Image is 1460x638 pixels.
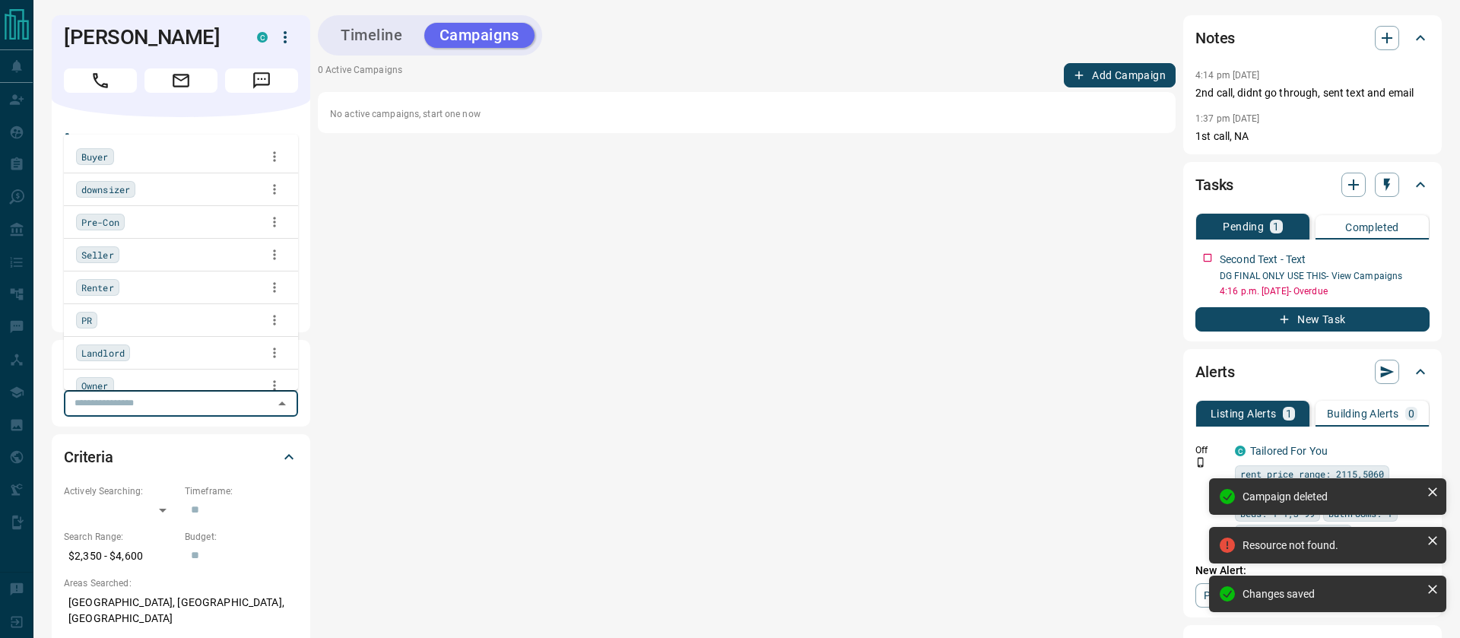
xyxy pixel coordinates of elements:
p: Search Range: [64,530,177,544]
p: 2nd call, didnt go through, sent text and email [1195,85,1430,101]
span: Seller [81,247,114,262]
span: Renter [81,280,114,295]
span: downsizer [81,182,130,197]
p: 1 [1286,408,1292,419]
a: DG FINAL ONLY USE THIS- View Campaigns [1220,271,1402,281]
p: 1st call, NA [1195,129,1430,144]
button: New Task [1195,307,1430,332]
div: condos.ca [1235,446,1246,456]
h2: Criteria [64,445,113,469]
span: PR [81,313,92,328]
h2: Alerts [1195,360,1235,384]
div: Criteria [64,439,298,475]
div: Alerts [1195,354,1430,390]
p: 4:14 pm [DATE] [1195,70,1260,81]
h2: Notes [1195,26,1235,50]
button: Add Campaign [1064,63,1176,87]
p: 4:16 p.m. [DATE] - Overdue [1220,284,1430,298]
span: Message [225,68,298,93]
p: New Alert: [1195,563,1430,579]
div: Tasks [1195,167,1430,203]
h2: Tasks [1195,173,1233,197]
p: Off [1195,443,1226,457]
p: Building Alerts [1327,408,1399,419]
p: Second Text - Text [1220,252,1306,268]
span: Pre-Con [81,214,119,230]
div: Changes saved [1243,588,1420,600]
p: 1:37 pm [DATE] [1195,113,1260,124]
button: Timeline [325,23,418,48]
span: Call [64,68,137,93]
span: Buyer [81,149,109,164]
p: [GEOGRAPHIC_DATA], [GEOGRAPHIC_DATA], [GEOGRAPHIC_DATA] [64,590,298,631]
p: Budget: [185,530,298,544]
div: Resource not found. [1243,539,1420,551]
p: Actively Searching: [64,484,177,498]
p: 0 [1408,408,1414,419]
p: 0 Active Campaigns [318,63,402,87]
a: Property [1195,583,1274,608]
a: Tailored For You [1250,445,1328,457]
span: Owner [81,378,109,393]
button: Close [271,393,293,414]
span: Email [144,68,217,93]
button: Campaigns [424,23,535,48]
p: Listing Alerts [1211,408,1277,419]
p: Completed [1345,222,1399,233]
p: $2,350 - $4,600 [64,544,177,569]
svg: Push Notification Only [1195,457,1206,468]
p: No active campaigns, start one now [330,107,1163,121]
p: Timeframe: [185,484,298,498]
p: Pending [1223,221,1264,232]
span: Landlord [81,345,125,360]
div: condos.ca [257,32,268,43]
div: Notes [1195,20,1430,56]
button: Open [146,129,164,148]
div: Campaign deleted [1243,490,1420,503]
span: rent price range: 2115,5060 [1240,466,1384,481]
p: Areas Searched: [64,576,298,590]
h1: [PERSON_NAME] [64,25,234,49]
p: 1 [1273,221,1279,232]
